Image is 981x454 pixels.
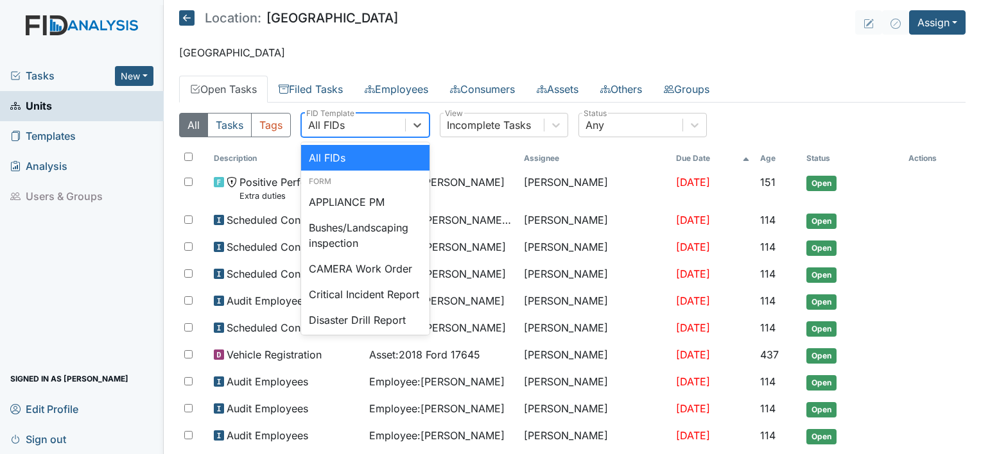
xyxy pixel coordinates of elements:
[364,147,519,169] th: Toggle SortBy
[10,429,66,449] span: Sign out
[760,321,776,334] span: 114
[760,267,776,280] span: 114
[519,369,671,396] td: [PERSON_NAME]
[268,76,354,103] a: Filed Tasks
[301,176,430,187] div: Form
[369,428,505,443] span: Employee : [PERSON_NAME]
[519,169,671,207] td: [PERSON_NAME]
[519,288,671,315] td: [PERSON_NAME]
[227,266,359,282] span: Scheduled Consumer Chart Review
[519,261,671,288] td: [PERSON_NAME]
[519,396,671,423] td: [PERSON_NAME]
[586,117,604,133] div: Any
[179,113,291,137] div: Type filter
[369,374,505,389] span: Employee : [PERSON_NAME]
[903,147,966,169] th: Actions
[806,375,837,391] span: Open
[10,399,78,419] span: Edit Profile
[179,76,268,103] a: Open Tasks
[205,12,261,24] span: Location:
[354,76,439,103] a: Employees
[10,96,52,116] span: Units
[369,293,505,308] span: Employee : [PERSON_NAME]
[10,369,128,389] span: Signed in as [PERSON_NAME]
[227,347,322,362] span: Vehicle Registration
[301,145,430,171] div: All FIDs
[369,239,506,255] span: Consumer : [PERSON_NAME]
[179,113,208,137] button: All
[519,147,671,169] th: Assignee
[806,429,837,444] span: Open
[439,76,526,103] a: Consumers
[369,174,505,190] span: Employee : [PERSON_NAME]
[676,375,710,388] span: [DATE]
[760,240,776,253] span: 114
[806,348,837,364] span: Open
[308,117,345,133] div: All FIDs
[653,76,720,103] a: Groups
[227,374,308,389] span: Audit Employees
[227,401,308,416] span: Audit Employees
[227,293,308,308] span: Audit Employees
[179,10,398,26] h5: [GEOGRAPHIC_DATA]
[207,113,252,137] button: Tasks
[801,147,903,169] th: Toggle SortBy
[209,147,364,169] th: Toggle SortBy
[369,320,506,335] span: Consumer : [PERSON_NAME]
[301,333,430,374] div: EMERGENCY Work Order
[369,347,480,362] span: Asset : 2018 Ford 17645
[760,214,776,226] span: 114
[369,212,514,228] span: Consumer : [PERSON_NAME][GEOGRAPHIC_DATA]
[10,126,76,146] span: Templates
[184,153,193,161] input: Toggle All Rows Selected
[447,117,531,133] div: Incomplete Tasks
[676,176,710,189] span: [DATE]
[806,321,837,337] span: Open
[676,294,710,307] span: [DATE]
[301,256,430,282] div: CAMERA Work Order
[760,176,776,189] span: 151
[676,214,710,226] span: [DATE]
[227,212,359,228] span: Scheduled Consumer Chart Review
[760,402,776,415] span: 114
[755,147,801,169] th: Toggle SortBy
[251,113,291,137] button: Tags
[806,214,837,229] span: Open
[519,234,671,261] td: [PERSON_NAME]
[369,266,506,282] span: Consumer : [PERSON_NAME]
[760,294,776,307] span: 114
[676,240,710,253] span: [DATE]
[676,267,710,280] span: [DATE]
[676,429,710,442] span: [DATE]
[369,401,505,416] span: Employee : [PERSON_NAME]
[806,267,837,283] span: Open
[806,294,837,310] span: Open
[239,174,359,202] span: Positive Performance Review Extra duties
[526,76,589,103] a: Assets
[227,320,359,335] span: Scheduled Consumer Chart Review
[519,315,671,342] td: [PERSON_NAME]
[519,207,671,234] td: [PERSON_NAME]
[301,189,430,215] div: APPLIANCE PM
[760,348,779,361] span: 437
[519,423,671,450] td: [PERSON_NAME]
[10,156,67,176] span: Analysis
[806,402,837,417] span: Open
[301,282,430,307] div: Critical Incident Report
[227,428,308,443] span: Audit Employees
[760,375,776,388] span: 114
[115,66,153,86] button: New
[301,307,430,333] div: Disaster Drill Report
[671,147,754,169] th: Toggle SortBy
[806,240,837,256] span: Open
[519,342,671,369] td: [PERSON_NAME]
[10,68,115,83] a: Tasks
[301,215,430,256] div: Bushes/Landscaping inspection
[806,176,837,191] span: Open
[760,429,776,442] span: 114
[589,76,653,103] a: Others
[676,348,710,361] span: [DATE]
[227,239,359,255] span: Scheduled Consumer Chart Review
[179,45,966,60] p: [GEOGRAPHIC_DATA]
[676,402,710,415] span: [DATE]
